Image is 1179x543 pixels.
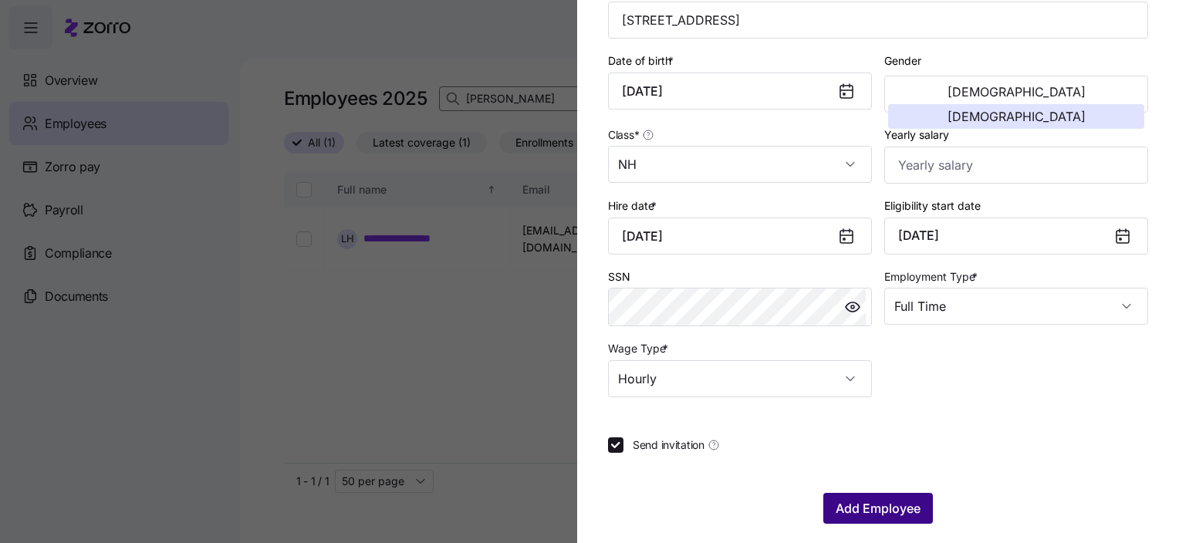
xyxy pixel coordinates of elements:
[608,197,660,214] label: Hire date
[884,52,921,69] label: Gender
[884,126,949,143] label: Yearly salary
[633,437,704,453] span: Send invitation
[608,268,630,285] label: SSN
[884,218,1148,255] button: [DATE]
[608,340,671,357] label: Wage Type
[884,197,981,214] label: Eligibility start date
[608,218,872,255] input: MM/DD/YYYY
[884,268,981,285] label: Employment Type
[884,147,1148,184] input: Yearly salary
[948,86,1086,98] span: [DEMOGRAPHIC_DATA]
[608,52,677,69] label: Date of birth
[823,493,933,524] button: Add Employee
[608,146,872,183] input: Class
[608,73,872,110] input: MM/DD/YYYY
[836,499,921,518] span: Add Employee
[608,127,639,143] span: Class *
[608,2,1148,39] input: Address
[608,360,872,397] input: Select wage type
[948,110,1086,123] span: [DEMOGRAPHIC_DATA]
[884,288,1148,325] input: Select employment type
